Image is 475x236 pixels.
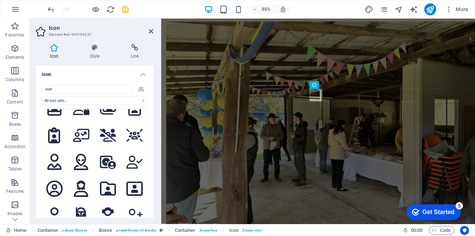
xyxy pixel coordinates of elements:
button: Image User (FontAwesome Regular) [122,176,147,201]
button: save [121,5,130,14]
button: 85% [249,5,276,14]
button: More [442,3,472,15]
p: Elements [6,54,25,60]
i: Navigator [394,5,403,14]
button: Users Slash (FontAwesome Regular) [95,123,121,148]
h4: Link [117,44,153,60]
button: Image Polaroid User (FontAwesome Regular) [42,96,67,121]
p: Accordion [4,144,25,150]
button: Album Circle User (FontAwesome Regular) [95,149,121,175]
button: User Check (FontAwesome Regular) [122,149,147,175]
h4: Icon [36,66,153,79]
span: 00 00 [411,226,422,235]
button: Usercentrics [460,226,469,235]
button: Folder User (FontAwesome Regular) [95,176,121,201]
button: User Hair Mullet (FontAwesome Regular) [69,176,94,201]
button: User Alien (FontAwesome Regular) [69,149,94,175]
i: Design (Ctrl+Alt+Y) [365,5,373,14]
p: Features [6,188,24,194]
h4: Style [76,44,117,60]
span: . boxes-box [199,226,218,235]
i: Undo: Change text (Ctrl+Z) [47,5,56,14]
nav: breadcrumb [38,226,262,235]
button: publish [424,3,436,15]
button: Code [429,226,454,235]
div: Get Started [20,8,52,15]
button: text_generator [409,5,418,14]
div: Get Started 5 items remaining, 0% complete [4,4,59,19]
i: This element is a customizable preset [160,228,163,232]
span: Click to select. Double-click to edit [229,226,239,235]
i: AI Writer [409,5,418,14]
button: Images User (FontAwesome Regular) [95,96,121,121]
button: reload [106,5,115,14]
button: User Lock (FontAwesome Regular) [69,96,94,121]
div: 5 [53,1,61,9]
h2: Icon [49,25,153,31]
p: Images [7,211,23,217]
span: . values-3boxes [61,226,87,235]
button: pages [380,5,389,14]
span: Code [432,226,451,235]
button: undo [47,5,56,14]
button: User Plus (FontAwesome Regular) [122,203,147,228]
button: House User (FontAwesome Regular) [122,96,147,121]
span: . preset-boxes-v3-border [115,226,157,235]
i: Pages (Ctrl+Alt+S) [380,5,388,14]
button: User Bounty Hunter (FontAwesome Regular) [69,203,94,228]
p: Content [7,99,23,105]
p: Boxes [9,121,21,127]
button: Circle User (FontAwesome Regular) [42,176,67,201]
input: Search icons (square, star half, etc.) [42,85,132,94]
span: : [416,227,417,233]
i: Publish [426,5,434,14]
div: User Group (FontAwesome Light) [135,85,147,94]
span: . boxes-icon [242,226,262,235]
button: Users Rays (FontAwesome Regular) [122,123,147,148]
p: Tables [8,166,22,172]
button: Chart User (FontAwesome Regular) [69,123,94,148]
button: User Vneck (FontAwesome Regular) [42,149,67,175]
span: Click to select. Double-click to edit [38,226,59,235]
a: Click to cancel selection. Double-click to open Pages [6,226,26,235]
button: Clipboard User (FontAwesome Regular) [42,123,67,148]
button: User Tie (FontAwesome Regular) [42,203,67,228]
p: Favorites [5,32,24,38]
h4: Icon [36,44,76,60]
p: Columns [6,77,24,83]
span: More [445,6,469,13]
button: design [365,5,374,14]
h6: 85% [260,5,272,14]
span: Click to select. Double-click to edit [99,226,112,235]
button: navigator [394,5,403,14]
h6: Session time [403,226,423,235]
h3: Element #ed-904184227 [49,31,138,38]
span: Click to select. Double-click to edit [175,226,196,235]
i: On resize automatically adjust zoom level to fit chosen device. [280,6,286,13]
i: Save (Ctrl+S) [122,5,130,14]
button: User Hair Buns (FontAwesome Regular) [95,203,121,228]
